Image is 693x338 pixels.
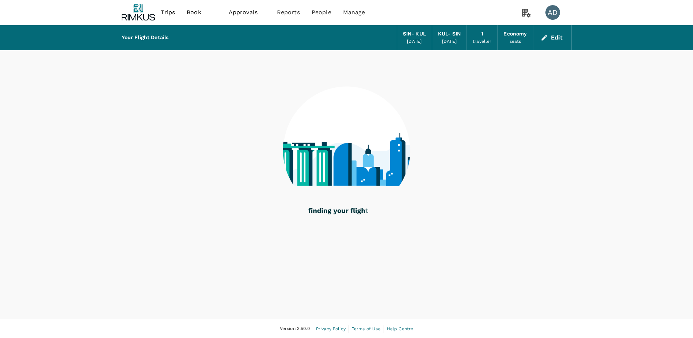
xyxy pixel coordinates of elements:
div: SIN - KUL [403,30,426,38]
span: Privacy Policy [316,326,346,331]
span: Version 3.50.0 [280,325,310,333]
div: [DATE] [407,38,422,45]
a: Help Centre [387,325,414,333]
a: Privacy Policy [316,325,346,333]
a: Terms of Use [352,325,381,333]
div: traveller [473,38,491,45]
div: Your Flight Details [122,34,169,42]
div: KUL - SIN [438,30,461,38]
span: Terms of Use [352,326,381,331]
div: seats [510,38,521,45]
div: AD [545,5,560,20]
button: Edit [539,32,566,44]
div: Economy [503,30,527,38]
span: People [312,8,331,17]
span: Help Centre [387,326,414,331]
span: Approvals [229,8,265,17]
div: 1 [481,30,483,38]
span: Trips [161,8,175,17]
span: Reports [277,8,300,17]
img: Rimkus SG Pte. Ltd. [122,4,155,20]
span: Manage [343,8,365,17]
g: finding your flights [308,208,372,215]
span: Book [187,8,201,17]
div: [DATE] [442,38,457,45]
